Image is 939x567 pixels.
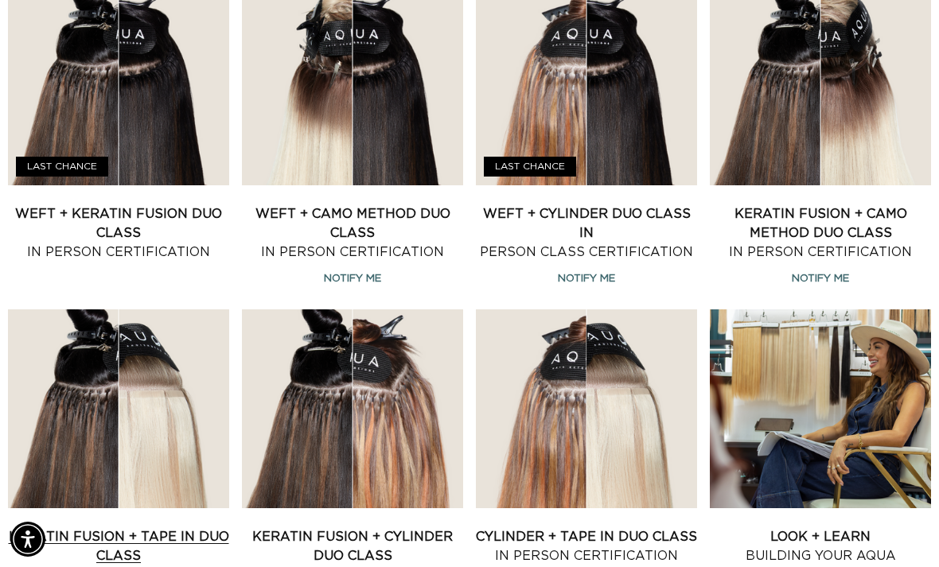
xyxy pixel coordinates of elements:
div: Accessibility Menu [10,522,45,557]
a: Cylinder + Tape in Duo Class In Person Certification [476,527,697,565]
a: Weft + CAMO Method Duo Class In Person Certification [242,204,463,262]
a: Keratin Fusion + CAMO Method Duo Class In Person Certification [710,204,931,262]
iframe: Chat Widget [859,491,939,567]
a: Weft + Cylinder Duo Class In Person Class Certification [476,204,697,262]
a: Weft + Keratin Fusion Duo Class In Person Certification [8,204,229,262]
